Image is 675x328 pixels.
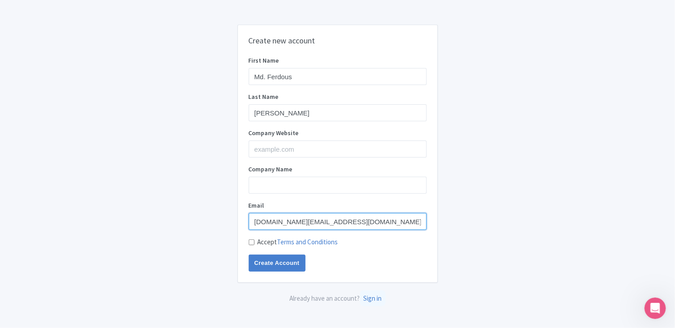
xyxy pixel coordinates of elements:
[249,213,427,230] input: username@example.com
[360,290,386,306] a: Sign in
[249,255,306,272] input: Create Account
[249,141,427,158] input: example.com
[249,165,427,174] label: Company Name
[277,238,338,246] a: Terms and Conditions
[249,201,427,210] label: Email
[249,36,427,46] h2: Create new account
[249,128,427,138] label: Company Website
[258,237,338,247] label: Accept
[238,294,438,304] div: Already have an account?
[249,92,427,102] label: Last Name
[249,56,427,65] label: First Name
[645,298,666,319] iframe: Intercom live chat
